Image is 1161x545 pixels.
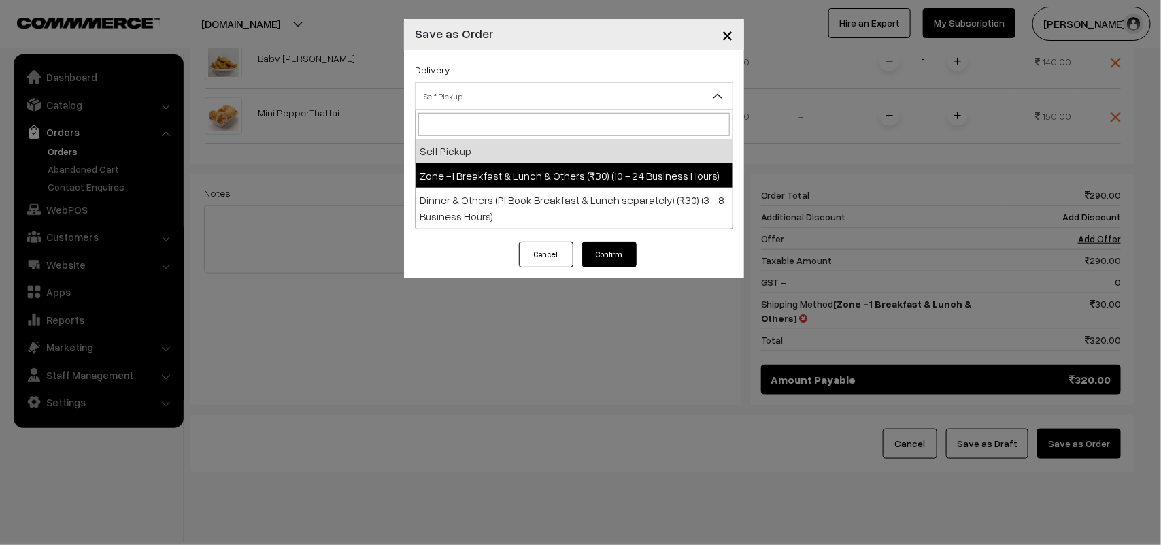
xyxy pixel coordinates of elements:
button: Cancel [519,242,573,267]
label: Delivery [415,63,450,77]
span: Self Pickup [415,82,733,110]
button: Confirm [582,242,637,267]
li: Dinner & Others (Pl Book Breakfast & Lunch separately) (₹30) (3 - 8 Business Hours) [416,188,733,229]
h4: Save as Order [415,24,493,43]
span: Self Pickup [416,84,733,108]
button: Close [711,14,744,56]
li: Zone -1 Breakfast & Lunch & Others (₹30) (10 - 24 Business Hours) [416,163,733,188]
span: × [722,22,733,47]
li: Self Pickup [416,139,733,163]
